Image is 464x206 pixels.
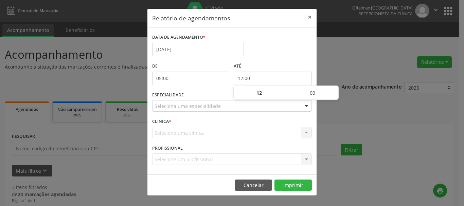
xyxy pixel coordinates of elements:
[152,72,230,85] input: Selecione o horário inicial
[234,61,312,72] label: ATÉ
[274,180,312,191] button: Imprimir
[152,32,206,43] label: DATA DE AGENDAMENTO
[234,86,285,100] input: Hour
[287,86,338,100] input: Minute
[285,86,287,99] span: :
[235,180,272,191] button: Cancelar
[152,14,230,22] h5: Relatório de agendamentos
[303,9,317,25] button: Close
[155,102,221,110] span: Seleciona uma especialidade
[234,72,312,85] input: Selecione o horário final
[152,43,244,56] input: Selecione uma data ou intervalo
[152,90,184,100] label: ESPECIALIDADE
[152,61,230,72] label: De
[152,116,171,127] label: CLÍNICA
[152,143,183,153] label: PROFISSIONAL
